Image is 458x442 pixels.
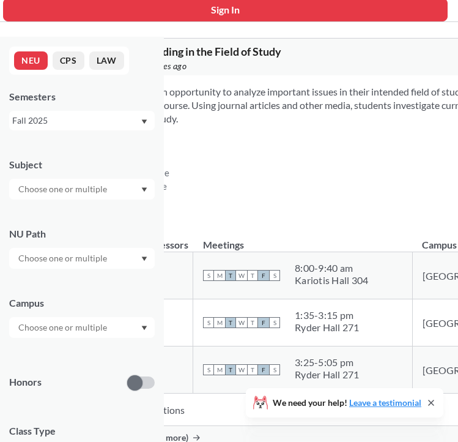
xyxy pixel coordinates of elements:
[258,364,269,375] span: F
[9,227,155,241] div: NU Path
[349,397,421,408] a: Leave a testimonial
[9,375,42,389] p: Honors
[225,317,236,328] span: T
[269,317,280,328] span: S
[141,119,147,124] svg: Dropdown arrow
[247,364,258,375] span: T
[141,187,147,192] svg: Dropdown arrow
[12,182,115,197] input: Choose one or multiple
[203,270,214,281] span: S
[236,364,247,375] span: W
[236,270,247,281] span: W
[203,317,214,328] span: S
[258,317,269,328] span: F
[14,51,48,70] button: NEU
[89,45,281,58] span: ESLG 0045 : Reading in the Field of Study
[295,274,368,287] div: Kariotis Hall 304
[269,364,280,375] span: S
[214,270,225,281] span: M
[273,399,421,407] span: We need your help!
[9,296,155,310] div: Campus
[89,51,124,70] button: LAW
[269,270,280,281] span: S
[225,270,236,281] span: T
[295,369,360,381] div: Ryder Hall 271
[12,114,140,127] div: Fall 2025
[295,309,360,321] div: 1:35 - 3:15 pm
[247,270,258,281] span: T
[53,51,84,70] button: CPS
[214,364,225,375] span: M
[225,364,236,375] span: T
[9,248,155,269] div: Dropdown arrow
[258,270,269,281] span: F
[12,251,115,266] input: Choose one or multiple
[203,364,214,375] span: S
[9,179,155,200] div: Dropdown arrow
[9,317,155,338] div: Dropdown arrow
[9,424,155,438] span: Class Type
[247,317,258,328] span: T
[295,262,368,274] div: 8:00 - 9:40 am
[141,257,147,261] svg: Dropdown arrow
[214,317,225,328] span: M
[236,317,247,328] span: W
[9,111,155,130] div: Fall 2025Dropdown arrow
[12,320,115,335] input: Choose one or multiple
[9,158,155,171] div: Subject
[295,356,360,369] div: 3:25 - 5:05 pm
[193,226,413,252] th: Meetings
[9,90,155,103] div: Semesters
[295,321,360,334] div: Ryder Hall 271
[141,326,147,331] svg: Dropdown arrow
